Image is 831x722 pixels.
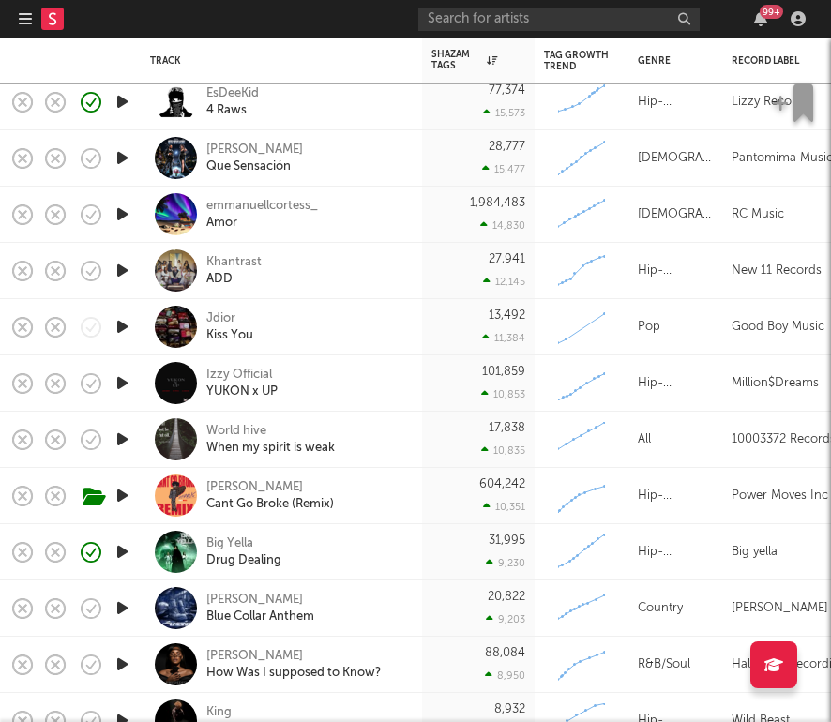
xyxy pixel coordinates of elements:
[638,91,713,113] div: Hip-Hop/Rap
[732,597,828,620] div: [PERSON_NAME]
[488,591,525,603] div: 20,822
[206,440,335,457] div: When my spirit is weak
[206,384,278,400] div: YUKON x UP
[483,501,525,513] div: 10,351
[489,253,525,265] div: 27,941
[206,327,253,344] div: Kiss You
[206,367,278,384] div: Izzy Official
[638,316,660,338] div: Pop
[482,332,525,344] div: 11,384
[206,85,259,102] div: EsDeeKid
[732,316,824,338] div: Good Boy Music
[206,665,381,682] div: How Was I supposed to Know?
[485,647,525,659] div: 88,084
[732,91,809,113] div: Lizzy Records
[206,648,381,682] a: [PERSON_NAME]How Was I supposed to Know?
[206,254,262,288] a: KhantrastADD
[483,276,525,288] div: 12,145
[206,271,262,288] div: ADD
[206,310,253,327] div: Jdior
[206,704,277,721] div: King
[732,541,778,564] div: Big yella
[206,254,262,271] div: Khantrast
[482,366,525,378] div: 101,859
[638,485,713,507] div: Hip-Hop/Rap
[638,372,713,395] div: Hip-Hop/Rap
[489,84,525,97] div: 77,374
[206,479,334,513] a: [PERSON_NAME]Cant Go Broke (Remix)
[638,147,713,170] div: [DEMOGRAPHIC_DATA]
[489,422,525,434] div: 17,838
[489,141,525,153] div: 28,777
[760,5,783,19] div: 99 +
[732,203,784,226] div: RC Music
[732,485,828,507] div: Power Moves Inc
[483,107,525,119] div: 15,573
[206,535,281,569] a: Big YellaDrug Dealing
[431,49,497,71] div: Shazam Tags
[206,592,314,609] div: [PERSON_NAME]
[206,592,314,625] a: [PERSON_NAME]Blue Collar Anthem
[206,310,253,344] a: JdiorKiss You
[206,198,318,215] div: emmanuellcortess_
[206,215,318,232] div: Amor
[638,429,651,451] div: All
[206,535,281,552] div: Big Yella
[485,669,525,682] div: 8,950
[732,372,819,395] div: Million$Dreams
[206,198,318,232] a: emmanuellcortess_Amor
[206,552,281,569] div: Drug Dealing
[418,8,700,31] input: Search for artists
[206,142,303,175] a: [PERSON_NAME]Que Sensación
[150,55,403,67] div: Track
[638,260,713,282] div: Hip-Hop/Rap
[486,613,525,625] div: 9,203
[486,557,525,569] div: 9,230
[206,423,335,457] a: World hiveWhen my spirit is weak
[544,50,610,72] div: Tag Growth Trend
[206,423,335,440] div: World hive
[482,163,525,175] div: 15,477
[638,597,683,620] div: Country
[206,609,314,625] div: Blue Collar Anthem
[470,197,525,209] div: 1,984,483
[479,478,525,490] div: 604,242
[206,158,303,175] div: Que Sensación
[206,367,278,400] a: Izzy OfficialYUKON x UP
[638,55,703,67] div: Genre
[206,142,303,158] div: [PERSON_NAME]
[206,85,259,119] a: EsDeeKid4 Raws
[206,496,334,513] div: Cant Go Broke (Remix)
[638,541,713,564] div: Hip-Hop/Rap
[480,219,525,232] div: 14,830
[638,203,713,226] div: [DEMOGRAPHIC_DATA]
[206,102,259,119] div: 4 Raws
[494,703,525,715] div: 8,932
[732,260,822,282] div: New 11 Records
[206,479,334,496] div: [PERSON_NAME]
[638,654,690,676] div: R&B/Soul
[489,534,525,547] div: 31,995
[489,309,525,322] div: 13,492
[754,11,767,26] button: 99+
[481,444,525,457] div: 10,835
[206,648,381,665] div: [PERSON_NAME]
[481,388,525,400] div: 10,853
